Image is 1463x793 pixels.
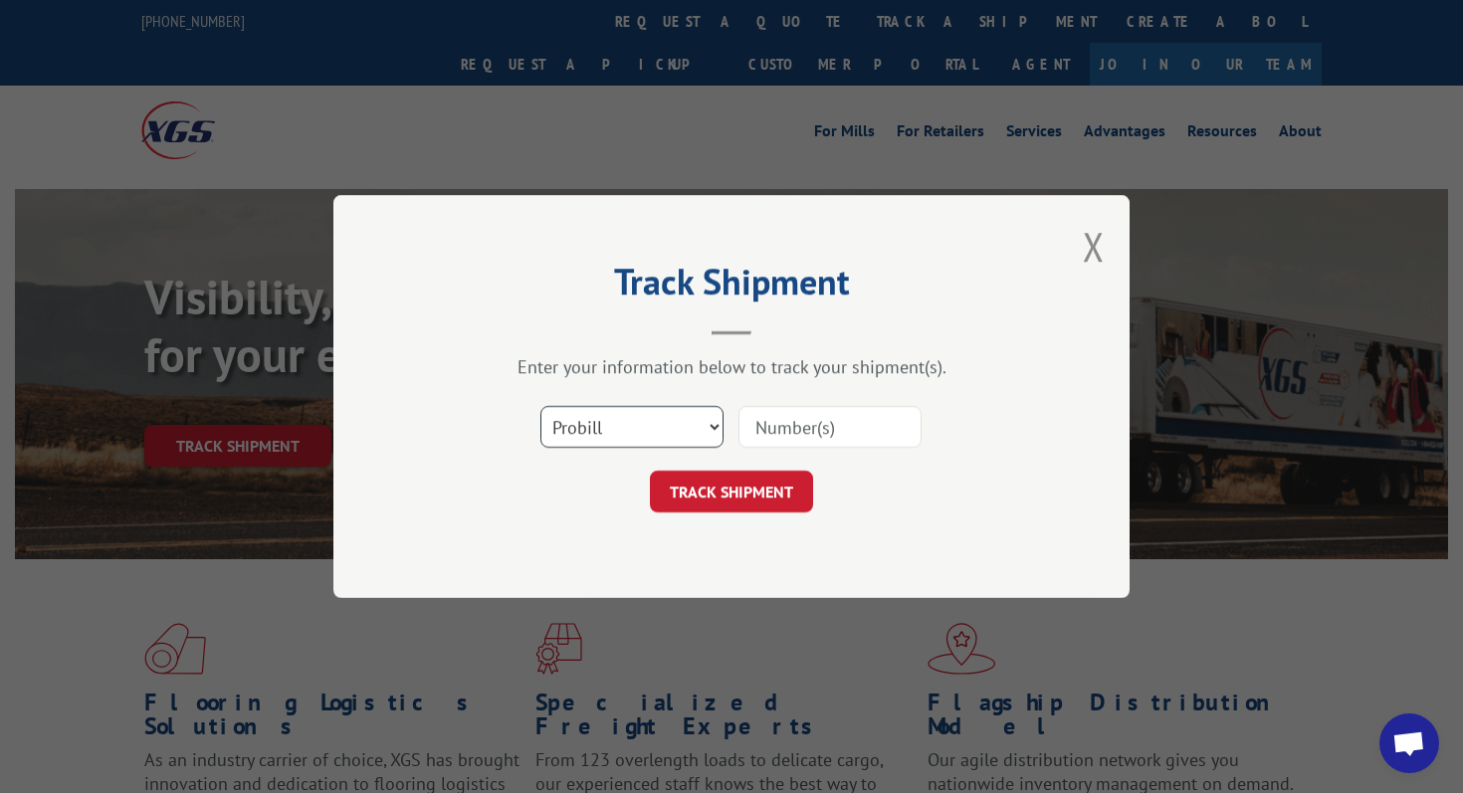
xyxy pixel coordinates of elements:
h2: Track Shipment [433,268,1030,305]
button: TRACK SHIPMENT [650,471,813,512]
button: Close modal [1083,220,1105,273]
input: Number(s) [738,406,922,448]
a: Open chat [1379,713,1439,773]
div: Enter your information below to track your shipment(s). [433,355,1030,378]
